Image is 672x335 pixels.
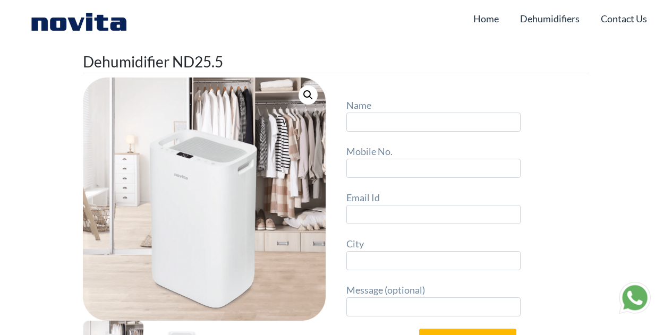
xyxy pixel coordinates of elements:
h1: Dehumidifier ND25.5 [83,50,590,73]
img: Novita [25,11,132,32]
input: Mobile No. [346,159,521,178]
label: City [346,236,521,270]
label: Email Id [346,190,521,224]
label: Name [346,98,521,132]
input: Message (optional) [346,297,521,316]
a: Contact Us [601,8,647,29]
input: Name [346,113,521,132]
a: 🔍 [299,85,318,105]
a: Home [473,8,499,29]
a: Dehumidifiers [520,8,580,29]
input: City [346,251,521,270]
input: Email Id [346,205,521,224]
label: Mobile No. [346,144,521,178]
label: Message (optional) [346,282,521,316]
